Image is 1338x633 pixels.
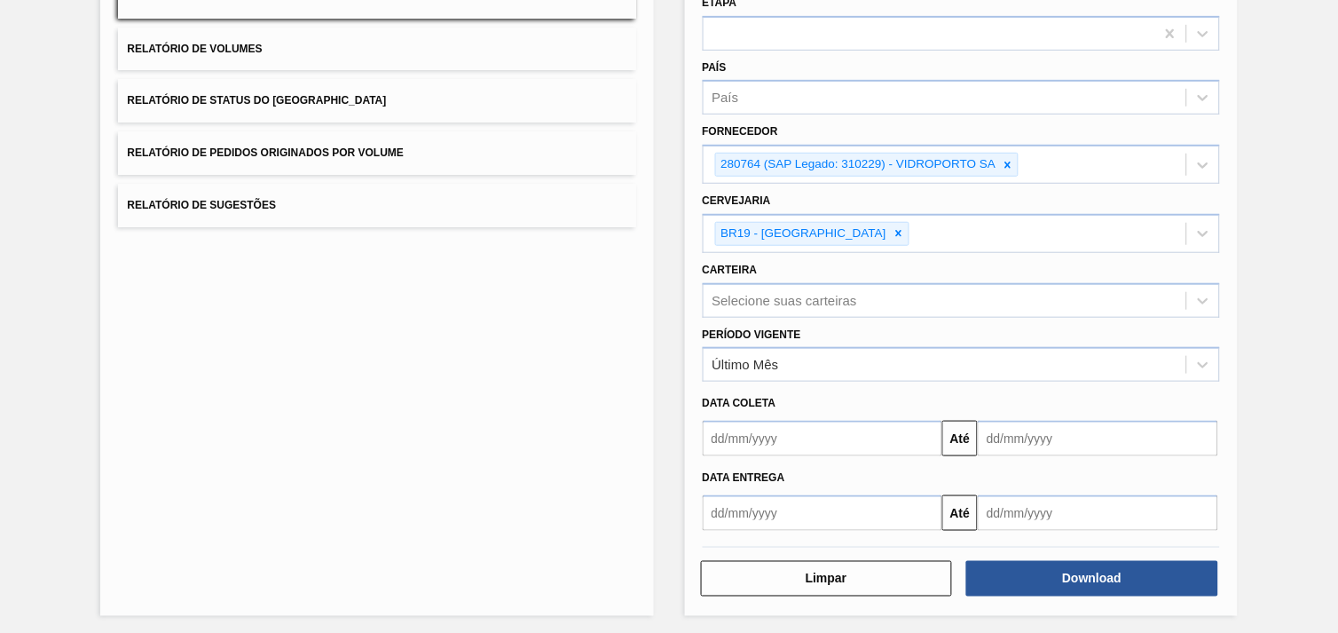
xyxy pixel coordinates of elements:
[127,199,276,211] span: Relatório de Sugestões
[712,293,857,308] div: Selecione suas carteiras
[118,184,635,227] button: Relatório de Sugestões
[716,154,999,176] div: 280764 (SAP Legado: 310229) - VIDROPORTO SA
[966,561,1218,597] button: Download
[716,223,889,245] div: BR19 - [GEOGRAPHIC_DATA]
[118,28,635,71] button: Relatório de Volumes
[978,421,1218,456] input: dd/mm/yyyy
[712,358,779,373] div: Último Mês
[703,125,778,138] label: Fornecedor
[701,561,953,597] button: Limpar
[703,421,943,456] input: dd/mm/yyyy
[703,495,943,531] input: dd/mm/yyyy
[942,421,978,456] button: Até
[942,495,978,531] button: Até
[127,43,262,55] span: Relatório de Volumes
[703,61,727,74] label: País
[703,328,801,341] label: Período Vigente
[118,131,635,175] button: Relatório de Pedidos Originados por Volume
[127,146,404,159] span: Relatório de Pedidos Originados por Volume
[712,91,739,106] div: País
[703,264,758,276] label: Carteira
[703,471,785,484] span: Data entrega
[703,194,771,207] label: Cervejaria
[703,397,776,409] span: Data coleta
[127,94,386,107] span: Relatório de Status do [GEOGRAPHIC_DATA]
[118,79,635,123] button: Relatório de Status do [GEOGRAPHIC_DATA]
[978,495,1218,531] input: dd/mm/yyyy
